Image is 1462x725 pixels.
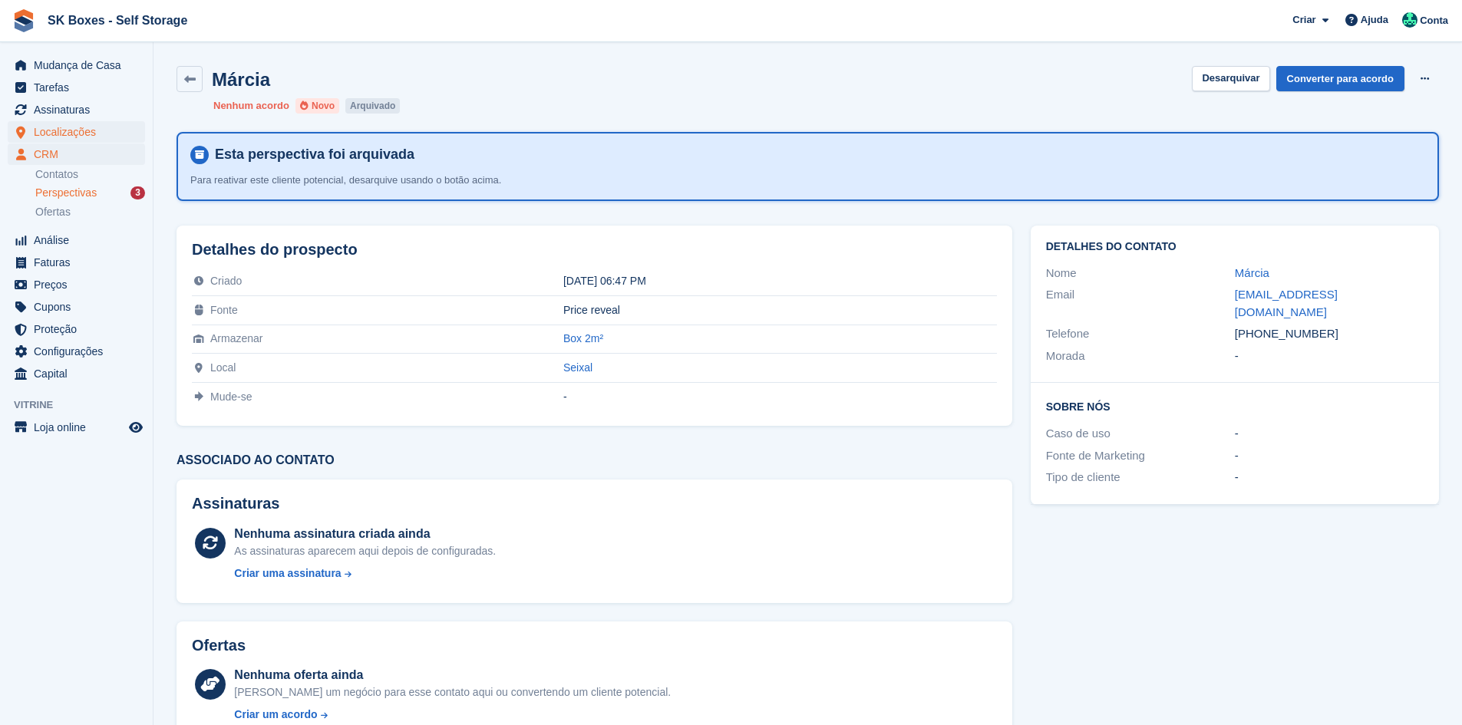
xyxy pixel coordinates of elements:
p: Para reativar este cliente potencial, desarquive usando o botão acima. [190,173,728,188]
div: Fonte de Marketing [1046,447,1235,465]
span: Mude-se [210,391,252,403]
div: - [563,391,997,403]
img: stora-icon-8386f47178a22dfd0bd8f6a31ec36ba5ce8667c1dd55bd0f319d3a0aa187defe.svg [12,9,35,32]
span: Criar [1292,12,1315,28]
span: Faturas [34,252,126,273]
a: [EMAIL_ADDRESS][DOMAIN_NAME] [1235,288,1338,318]
h2: Márcia [212,69,270,90]
h2: Ofertas [192,637,246,654]
div: Tipo de cliente [1046,469,1235,486]
div: Nome [1046,265,1235,282]
button: Desarquivar [1192,66,1269,91]
div: Email [1046,286,1235,321]
span: Local [210,361,236,374]
span: Configurações [34,341,126,362]
span: Loja online [34,417,126,438]
div: - [1235,348,1424,365]
div: Criar um acordo [234,707,317,723]
a: menu [8,296,145,318]
div: Price reveal [563,304,997,316]
h2: Assinaturas [192,495,997,512]
a: menu [8,363,145,384]
div: - [1235,425,1424,443]
h2: Detalhes do prospecto [192,241,997,259]
span: Criado [210,275,242,287]
a: Contatos [35,167,145,182]
a: menu [8,341,145,362]
a: Seixal [563,361,592,374]
img: SK Boxes - Comercial [1402,12,1417,28]
h2: Detalhes do contato [1046,241,1424,253]
a: Converter para acordo [1276,66,1404,91]
span: Ofertas [35,205,71,219]
a: menu [8,121,145,143]
a: Criar um acordo [234,707,671,723]
div: Morada [1046,348,1235,365]
h3: Associado ao contato [177,453,1012,467]
span: Preços [34,274,126,295]
span: Localizações [34,121,126,143]
span: Cupons [34,296,126,318]
h4: Esta perspectiva foi arquivada [209,146,1425,163]
a: menu [8,99,145,120]
a: Loja de pré-visualização [127,418,145,437]
span: Conta [1420,13,1448,28]
div: Nenhuma assinatura criada ainda [234,525,496,543]
a: menu [8,318,145,340]
div: Nenhuma oferta ainda [234,666,671,684]
h2: Sobre Nós [1046,398,1424,414]
a: menu [8,274,145,295]
div: - [1235,447,1424,465]
a: menu [8,229,145,251]
a: menu [8,143,145,165]
a: SK Boxes - Self Storage [41,8,193,33]
div: Criar uma assinatura [234,565,341,582]
span: Ajuda [1361,12,1388,28]
div: [PHONE_NUMBER] [1235,325,1424,343]
div: Caso de uso [1046,425,1235,443]
span: Análise [34,229,126,251]
a: Ofertas [35,204,145,220]
a: Box 2m² [563,332,603,344]
span: Capital [34,363,126,384]
div: - [1235,469,1424,486]
span: Vitrine [14,397,153,413]
span: Proteção [34,318,126,340]
div: As assinaturas aparecem aqui depois de configuradas. [234,543,496,559]
a: Criar uma assinatura [234,565,496,582]
a: menu [8,77,145,98]
a: Márcia [1235,266,1269,279]
li: Nenhum acordo [213,98,289,114]
span: Assinaturas [34,99,126,120]
a: menu [8,54,145,76]
a: Perspectivas 3 [35,185,145,201]
span: CRM [34,143,126,165]
div: Telefone [1046,325,1235,343]
span: Fonte [210,304,238,316]
li: Novo [295,98,339,114]
div: [DATE] 06:47 PM [563,275,997,287]
a: menu [8,417,145,438]
span: Mudança de Casa [34,54,126,76]
span: Tarefas [34,77,126,98]
li: Arquivado [345,98,400,114]
div: [PERSON_NAME] um negócio para esse contato aqui ou convertendo um cliente potencial. [234,684,671,700]
a: menu [8,252,145,273]
span: Perspectivas [35,186,97,200]
div: 3 [130,186,145,199]
span: Armazenar [210,332,262,344]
